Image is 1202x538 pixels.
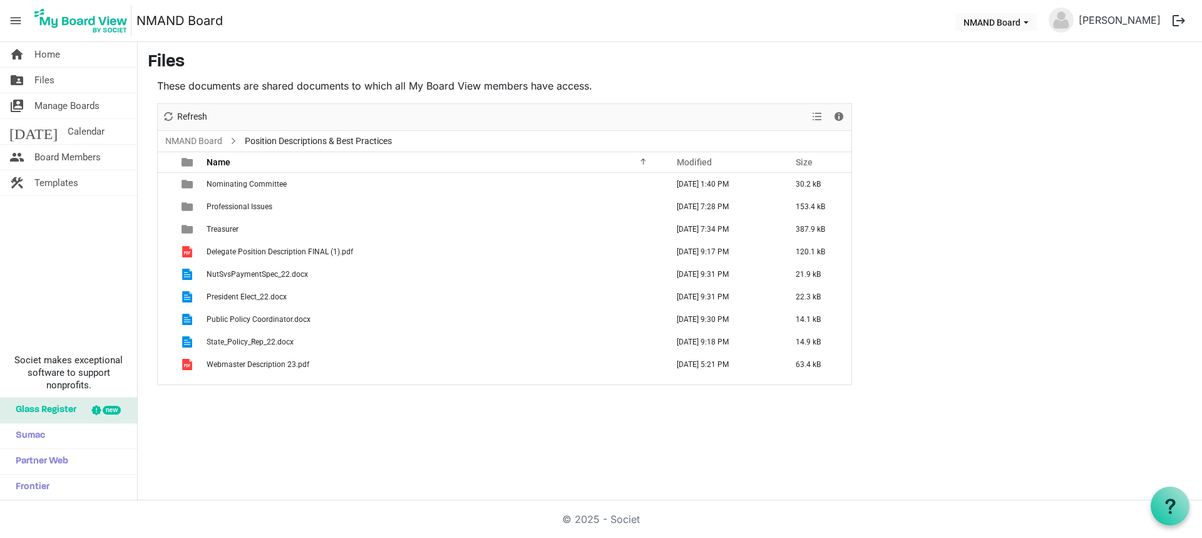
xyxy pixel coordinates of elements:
[34,68,54,93] span: Files
[203,241,664,263] td: Delegate Position Description FINAL (1).pdf is template cell column header Name
[207,338,294,346] span: State_Policy_Rep_22.docx
[796,157,813,167] span: Size
[203,173,664,195] td: Nominating Committee is template cell column header Name
[207,292,287,301] span: President Elect_22.docx
[163,133,225,149] a: NMAND Board
[34,42,60,67] span: Home
[677,157,712,167] span: Modified
[68,119,105,144] span: Calendar
[242,133,394,149] span: Position Descriptions & Best Practices
[203,353,664,376] td: Webmaster Description 23.pdf is template cell column header Name
[9,170,24,195] span: construction
[158,173,174,195] td: checkbox
[562,513,640,525] a: © 2025 - Societ
[9,42,24,67] span: home
[1049,8,1074,33] img: no-profile-picture.svg
[158,286,174,308] td: checkbox
[664,331,783,353] td: May 12, 2023 9:18 PM column header Modified
[157,78,852,93] p: These documents are shared documents to which all My Board View members have access.
[4,9,28,33] span: menu
[34,170,78,195] span: Templates
[664,218,783,241] td: August 07, 2025 7:34 PM column header Modified
[158,195,174,218] td: checkbox
[174,241,203,263] td: is template cell column header type
[9,93,24,118] span: switch_account
[174,331,203,353] td: is template cell column header type
[9,475,49,500] span: Frontier
[158,308,174,331] td: checkbox
[203,331,664,353] td: State_Policy_Rep_22.docx is template cell column header Name
[783,353,851,376] td: 63.4 kB is template cell column header Size
[203,218,664,241] td: Treasurer is template cell column header Name
[664,195,783,218] td: August 07, 2025 7:28 PM column header Modified
[158,241,174,263] td: checkbox
[174,286,203,308] td: is template cell column header type
[174,308,203,331] td: is template cell column header type
[203,308,664,331] td: Public Policy Coordinator.docx is template cell column header Name
[664,353,783,376] td: August 29, 2023 5:21 PM column header Modified
[31,5,136,36] a: My Board View Logo
[34,93,100,118] span: Manage Boards
[34,145,101,170] span: Board Members
[148,52,1192,73] h3: Files
[9,119,58,144] span: [DATE]
[158,104,212,130] div: Refresh
[158,263,174,286] td: checkbox
[31,5,131,36] img: My Board View Logo
[207,202,272,211] span: Professional Issues
[807,104,828,130] div: View
[831,109,848,125] button: Details
[203,286,664,308] td: President Elect_22.docx is template cell column header Name
[103,406,121,415] div: new
[203,263,664,286] td: NutSvsPaymentSpec_22.docx is template cell column header Name
[203,195,664,218] td: Professional Issues is template cell column header Name
[207,247,353,256] span: Delegate Position Description FINAL (1).pdf
[174,218,203,241] td: is template cell column header type
[783,218,851,241] td: 387.9 kB is template cell column header Size
[9,398,76,423] span: Glass Register
[1166,8,1192,34] button: logout
[809,109,824,125] button: View dropdownbutton
[158,353,174,376] td: checkbox
[9,145,24,170] span: people
[9,423,45,448] span: Sumac
[174,263,203,286] td: is template cell column header type
[783,308,851,331] td: 14.1 kB is template cell column header Size
[664,286,783,308] td: May 12, 2023 9:31 PM column header Modified
[1074,8,1166,33] a: [PERSON_NAME]
[783,173,851,195] td: 30.2 kB is template cell column header Size
[783,286,851,308] td: 22.3 kB is template cell column header Size
[664,263,783,286] td: May 12, 2023 9:31 PM column header Modified
[136,8,223,33] a: NMAND Board
[783,241,851,263] td: 120.1 kB is template cell column header Size
[207,180,287,189] span: Nominating Committee
[160,109,210,125] button: Refresh
[176,109,208,125] span: Refresh
[9,68,24,93] span: folder_shared
[174,195,203,218] td: is template cell column header type
[6,354,131,391] span: Societ makes exceptional software to support nonprofits.
[783,263,851,286] td: 21.9 kB is template cell column header Size
[9,449,68,474] span: Partner Web
[664,173,783,195] td: June 16, 2023 1:40 PM column header Modified
[207,157,230,167] span: Name
[664,241,783,263] td: May 12, 2023 9:17 PM column header Modified
[783,195,851,218] td: 153.4 kB is template cell column header Size
[158,218,174,241] td: checkbox
[664,308,783,331] td: May 12, 2023 9:30 PM column header Modified
[783,331,851,353] td: 14.9 kB is template cell column header Size
[207,270,308,279] span: NutSvsPaymentSpec_22.docx
[828,104,850,130] div: Details
[207,360,309,369] span: Webmaster Description 23.pdf
[207,315,311,324] span: Public Policy Coordinator.docx
[158,331,174,353] td: checkbox
[955,13,1037,31] button: NMAND Board dropdownbutton
[174,353,203,376] td: is template cell column header type
[207,225,239,234] span: Treasurer
[174,173,203,195] td: is template cell column header type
